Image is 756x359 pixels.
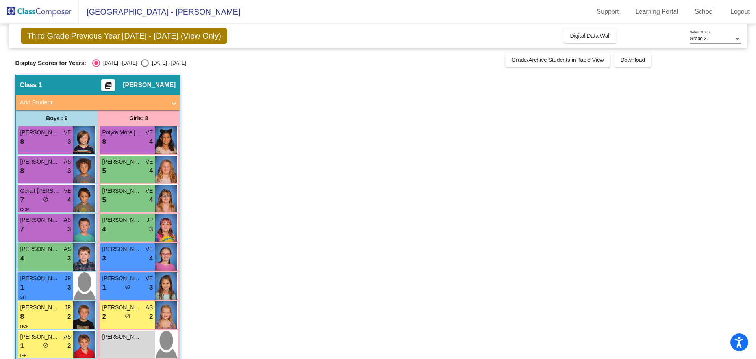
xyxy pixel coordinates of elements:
[15,60,86,67] span: Display Scores for Years:
[100,60,137,67] div: [DATE] - [DATE]
[101,79,115,91] button: Print Students Details
[146,303,153,312] span: AS
[570,33,610,39] span: Digital Data Wall
[149,283,153,293] span: 3
[20,312,24,322] span: 8
[125,284,130,290] span: do_not_disturb_alt
[64,333,71,341] span: AS
[16,95,180,110] mat-expansion-panel-header: Add Student
[149,312,153,322] span: 2
[20,283,24,293] span: 1
[511,57,604,63] span: Grade/Archive Students in Table View
[146,245,153,253] span: VE
[149,195,153,205] span: 4
[20,324,28,329] span: HCP
[20,341,24,351] span: 1
[67,253,71,264] span: 3
[65,303,71,312] span: JP
[67,283,71,293] span: 3
[67,312,71,322] span: 2
[20,245,59,253] span: [PERSON_NAME]
[102,283,106,293] span: 1
[65,274,71,283] span: JP
[20,81,42,89] span: Class 1
[20,274,59,283] span: [PERSON_NAME]
[146,128,153,137] span: VE
[67,137,71,147] span: 3
[123,81,176,89] span: [PERSON_NAME]
[102,216,141,224] span: [PERSON_NAME]
[92,59,186,67] mat-radio-group: Select an option
[16,110,98,126] div: Boys : 9
[146,187,153,195] span: VE
[67,224,71,234] span: 3
[102,312,106,322] span: 2
[102,253,106,264] span: 3
[20,216,59,224] span: [PERSON_NAME]
[102,166,106,176] span: 5
[43,342,48,348] span: do_not_disturb_alt
[20,158,59,166] span: [PERSON_NAME]
[20,303,59,312] span: [PERSON_NAME]
[79,6,240,18] span: [GEOGRAPHIC_DATA] - [PERSON_NAME]
[146,274,153,283] span: VE
[125,313,130,319] span: do_not_disturb_alt
[20,128,59,137] span: [PERSON_NAME]
[20,253,24,264] span: 4
[20,195,24,205] span: 7
[149,60,186,67] div: [DATE] - [DATE]
[102,245,141,253] span: [PERSON_NAME]
[64,187,71,195] span: VE
[102,137,106,147] span: 8
[21,28,227,44] span: Third Grade Previous Year [DATE] - [DATE] (View Only)
[688,6,720,18] a: School
[102,187,141,195] span: [PERSON_NAME]
[149,224,153,234] span: 3
[102,274,141,283] span: [PERSON_NAME]
[690,36,707,41] span: Grade 3
[149,253,153,264] span: 4
[67,341,71,351] span: 2
[20,333,59,341] span: [PERSON_NAME]
[591,6,625,18] a: Support
[102,303,141,312] span: [PERSON_NAME]
[64,158,71,166] span: AS
[102,158,141,166] span: [PERSON_NAME]
[102,195,106,205] span: 5
[43,197,48,202] span: do_not_disturb_alt
[102,128,141,137] span: Potyra More [PERSON_NAME]
[563,29,617,43] button: Digital Data Wall
[20,137,24,147] span: 8
[20,224,24,234] span: 7
[102,333,141,341] span: [PERSON_NAME]
[20,98,166,107] mat-panel-title: Add Student
[614,53,651,67] button: Download
[505,53,610,67] button: Grade/Archive Students in Table View
[67,166,71,176] span: 3
[149,137,153,147] span: 4
[20,295,26,299] span: SIT
[724,6,756,18] a: Logout
[146,158,153,166] span: VE
[621,57,645,63] span: Download
[67,195,71,205] span: 4
[629,6,685,18] a: Learning Portal
[64,216,71,224] span: AS
[104,82,113,93] mat-icon: picture_as_pdf
[64,128,71,137] span: VE
[20,353,26,358] span: IEP
[20,208,29,212] span: COM
[149,166,153,176] span: 4
[20,187,59,195] span: Geralt [PERSON_NAME]
[20,166,24,176] span: 8
[98,110,180,126] div: Girls: 8
[64,245,71,253] span: AS
[102,224,106,234] span: 4
[146,216,153,224] span: JP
